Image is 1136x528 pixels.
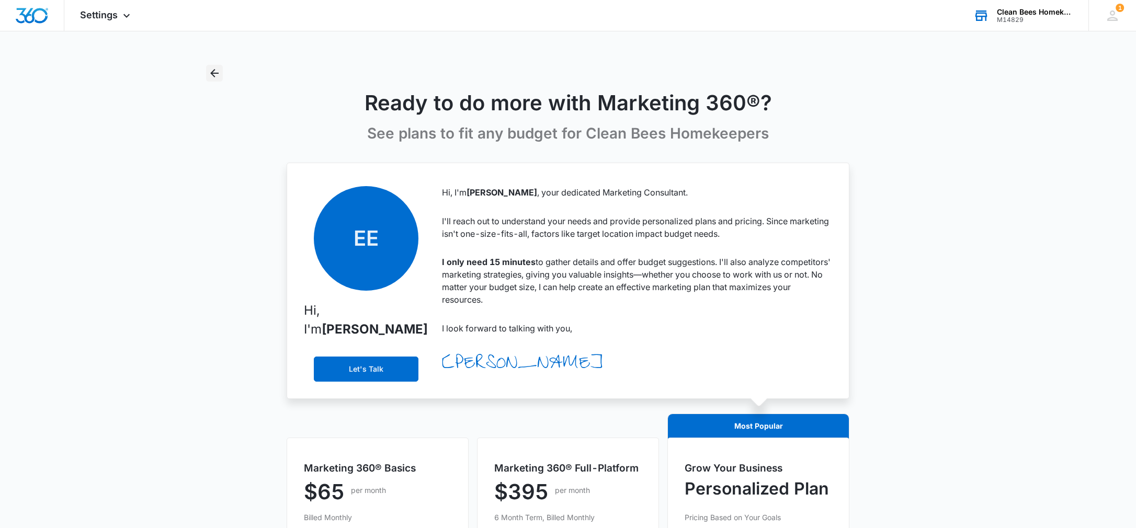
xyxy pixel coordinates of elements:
[685,512,832,523] p: Pricing Based on Your Goals
[1116,4,1124,12] div: notifications count
[80,9,118,20] span: Settings
[442,256,832,306] p: to gather details and offer budget suggestions. I'll also analyze competitors' marketing strategi...
[685,476,829,501] p: Personalized Plan
[442,215,832,240] p: I'll reach out to understand your needs and provide personalized plans and pricing. Since marketi...
[365,90,772,116] h1: Ready to do more with Marketing 360®?
[314,186,418,291] span: ee
[494,461,642,476] h5: Marketing 360® Full-Platform
[685,420,832,432] p: Most Popular
[314,357,418,382] button: Let's Talk
[367,124,769,143] p: See plans to fit any budget for Clean Bees Homekeepers
[442,257,536,267] strong: I only need 15 minutes
[442,350,832,382] p: [PERSON_NAME]
[304,476,345,508] p: $65
[206,65,223,82] button: Back
[685,461,832,476] h5: Grow Your Business
[304,461,451,476] h5: Marketing 360® Basics
[442,186,832,199] p: Hi, I'm , your dedicated Marketing Consultant.
[442,322,832,335] p: I look forward to talking with you,
[494,512,642,523] p: 6 Month Term, Billed Monthly
[322,322,428,337] strong: [PERSON_NAME]
[304,301,428,339] p: Hi, I'm
[494,476,549,508] p: $395
[555,485,590,496] p: per month
[467,187,537,198] strong: [PERSON_NAME]
[351,485,386,496] p: per month
[1116,4,1124,12] span: 1
[997,8,1073,16] div: account name
[304,512,451,523] p: Billed Monthly
[997,16,1073,24] div: account id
